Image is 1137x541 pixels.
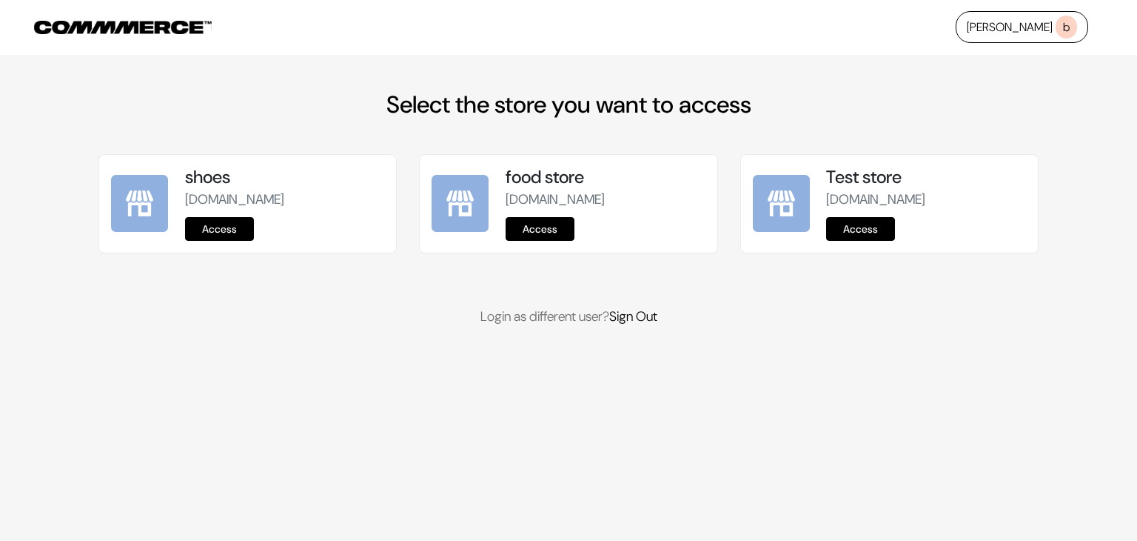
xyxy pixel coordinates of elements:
p: Login as different user? [98,307,1039,327]
p: [DOMAIN_NAME] [506,190,705,210]
h5: food store [506,167,705,188]
img: shoes [111,175,168,232]
a: Sign Out [609,308,657,325]
img: COMMMERCE [34,21,212,34]
a: Access [506,217,574,241]
p: [DOMAIN_NAME] [185,190,384,210]
img: food store [432,175,489,232]
h2: Select the store you want to access [98,90,1039,119]
h5: shoes [185,167,384,188]
a: [PERSON_NAME]b [956,11,1088,43]
span: b [1056,16,1077,39]
img: Test store [753,175,810,232]
h5: Test store [826,167,1025,188]
a: Access [185,217,254,241]
p: [DOMAIN_NAME] [826,190,1025,210]
a: Access [826,217,895,241]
